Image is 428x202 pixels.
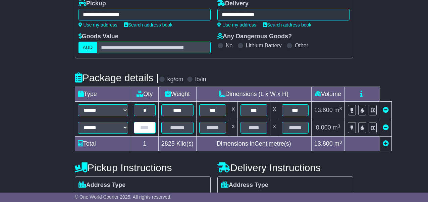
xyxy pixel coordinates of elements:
label: AUD [78,42,97,53]
label: No [226,42,232,49]
span: Air & Sea Depot [302,191,347,201]
span: m [334,140,342,147]
sup: 3 [338,123,340,129]
a: Use my address [78,22,117,28]
label: Address Type [78,182,126,189]
label: Lithium Battery [246,42,282,49]
a: Remove this item [383,124,389,131]
label: Any Dangerous Goods? [217,33,292,40]
span: Commercial [118,191,153,201]
span: Residential [221,191,254,201]
td: Volume [311,87,345,102]
a: Search address book [263,22,311,28]
td: Dimensions in Centimetre(s) [196,137,311,151]
a: Add new item [383,140,389,147]
td: x [229,119,237,137]
sup: 3 [339,140,342,145]
h4: Delivery Instructions [217,162,353,173]
span: m [333,124,340,131]
a: Search address book [124,22,172,28]
span: m [334,107,342,113]
span: Commercial [260,191,295,201]
td: Type [75,87,131,102]
h4: Pickup Instructions [75,162,211,173]
a: Remove this item [383,107,389,113]
sup: 3 [339,106,342,111]
label: Goods Value [78,33,118,40]
td: x [270,102,279,119]
span: 13.800 [314,107,333,113]
td: Weight [158,87,196,102]
span: 0.000 [316,124,331,131]
span: Air & Sea Depot [159,191,205,201]
span: Residential [78,191,111,201]
span: 2825 [161,140,175,147]
label: lb/in [195,76,206,83]
span: 13.800 [314,140,333,147]
label: Address Type [221,182,268,189]
td: Kilo(s) [158,137,196,151]
td: Dimensions (L x W x H) [196,87,311,102]
td: Qty [131,87,158,102]
td: x [270,119,279,137]
span: © One World Courier 2025. All rights reserved. [75,194,172,200]
td: 1 [131,137,158,151]
label: kg/cm [167,76,183,83]
h4: Package details | [75,72,159,83]
td: x [229,102,237,119]
td: Total [75,137,131,151]
label: Other [295,42,308,49]
a: Use my address [217,22,256,28]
